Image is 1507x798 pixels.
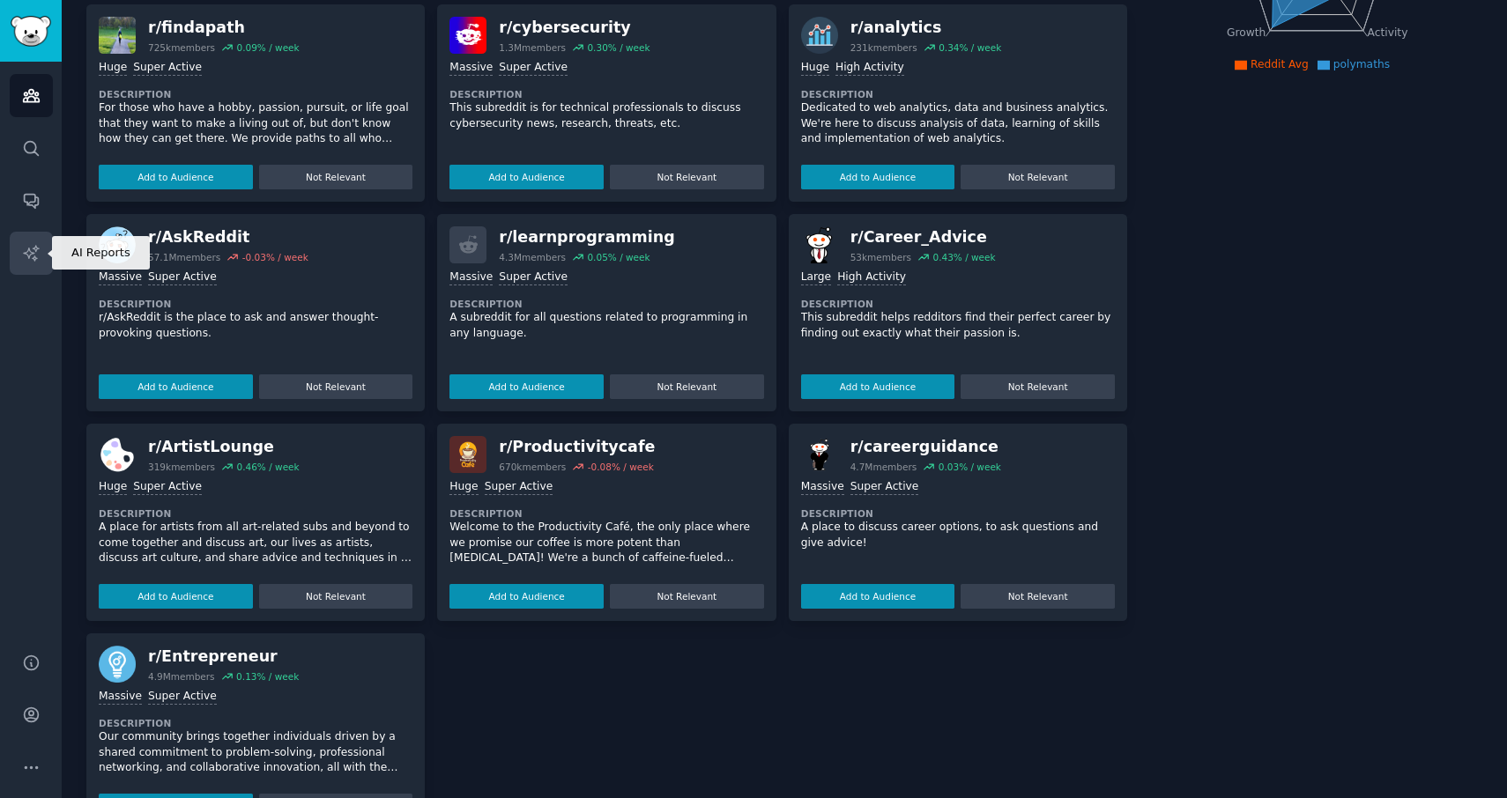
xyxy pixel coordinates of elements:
span: Reddit Avg [1251,58,1309,70]
img: ArtistLounge [99,436,136,473]
dt: Description [99,298,412,310]
img: analytics [801,17,838,54]
p: r/AskReddit is the place to ask and answer thought-provoking questions. [99,310,412,341]
p: Dedicated to web analytics, data and business analytics. We're here to discuss analysis of data, ... [801,100,1115,147]
div: r/ AskReddit [148,226,308,248]
button: Not Relevant [610,584,764,609]
p: Our community brings together individuals driven by a shared commitment to problem-solving, profe... [99,729,412,776]
dt: Description [449,88,763,100]
button: Add to Audience [449,584,604,609]
dt: Description [801,507,1115,520]
button: Not Relevant [961,165,1115,189]
div: Massive [449,270,493,286]
p: This subreddit helps redditors find their perfect career by finding out exactly what their passio... [801,310,1115,341]
p: A place for artists from all art-related subs and beyond to come together and discuss art, our li... [99,520,412,566]
button: Add to Audience [99,584,253,609]
div: Super Active [133,479,202,496]
img: AskReddit [99,226,136,263]
div: High Activity [837,270,906,286]
div: r/ Productivitycafe [499,436,655,458]
div: Massive [99,689,142,706]
div: Massive [801,479,844,496]
div: 0.43 % / week [932,251,995,263]
div: Super Active [850,479,919,496]
div: r/ learnprogramming [499,226,674,248]
button: Add to Audience [801,374,955,399]
p: A place to discuss career options, to ask questions and give advice! [801,520,1115,550]
span: polymaths [1333,58,1390,70]
div: 231k members [850,41,917,54]
div: -0.03 % / week [242,251,308,263]
tspan: Growth [1227,26,1266,39]
p: For those who have a hobby, passion, pursuit, or life goal that they want to make a living out of... [99,100,412,147]
button: Add to Audience [801,165,955,189]
div: 4.9M members [148,670,215,683]
div: r/ careerguidance [850,436,1001,458]
button: Not Relevant [259,165,413,189]
div: 0.05 % / week [587,251,650,263]
img: findapath [99,17,136,54]
div: High Activity [835,60,904,77]
div: Massive [449,60,493,77]
div: 0.46 % / week [236,461,299,473]
img: Productivitycafe [449,436,486,473]
p: A subreddit for all questions related to programming in any language. [449,310,763,341]
div: r/ findapath [148,17,300,39]
p: This subreddit is for technical professionals to discuss cybersecurity news, research, threats, etc. [449,100,763,131]
button: Not Relevant [610,374,764,399]
p: Welcome to the Productivity Café, the only place where we promise our coffee is more potent than ... [449,520,763,566]
div: Huge [801,60,829,77]
div: Super Active [148,270,217,286]
div: 4.7M members [850,461,917,473]
dt: Description [99,88,412,100]
img: cybersecurity [449,17,486,54]
img: Career_Advice [801,226,838,263]
div: 670k members [499,461,566,473]
button: Not Relevant [259,374,413,399]
img: careerguidance [801,436,838,473]
div: Super Active [485,479,553,496]
div: 0.13 % / week [236,670,299,683]
tspan: Activity [1368,26,1408,39]
div: Super Active [499,60,568,77]
dt: Description [449,298,763,310]
div: Super Active [499,270,568,286]
div: 4.3M members [499,251,566,263]
button: Not Relevant [961,374,1115,399]
div: Large [801,270,831,286]
div: r/ ArtistLounge [148,436,300,458]
dt: Description [801,298,1115,310]
div: 0.34 % / week [939,41,1001,54]
div: Super Active [148,689,217,706]
button: Add to Audience [99,374,253,399]
button: Add to Audience [801,584,955,609]
div: 0.03 % / week [939,461,1001,473]
button: Add to Audience [99,165,253,189]
dt: Description [99,717,412,729]
button: Not Relevant [259,584,413,609]
dt: Description [449,507,763,520]
div: 319k members [148,461,215,473]
dt: Description [99,507,412,520]
div: r/ analytics [850,17,1002,39]
div: r/ Career_Advice [850,226,996,248]
div: Massive [99,270,142,286]
div: r/ cybersecurity [499,17,650,39]
button: Add to Audience [449,165,604,189]
button: Add to Audience [449,374,604,399]
div: 725k members [148,41,215,54]
button: Not Relevant [961,584,1115,609]
div: 53k members [850,251,911,263]
div: Huge [449,479,478,496]
div: 0.30 % / week [587,41,650,54]
div: Super Active [133,60,202,77]
div: 1.3M members [499,41,566,54]
div: Huge [99,60,127,77]
img: GummySearch logo [11,16,51,47]
img: Entrepreneur [99,646,136,683]
div: Huge [99,479,127,496]
div: 57.1M members [148,251,220,263]
dt: Description [801,88,1115,100]
div: -0.08 % / week [588,461,654,473]
div: r/ Entrepreneur [148,646,299,668]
